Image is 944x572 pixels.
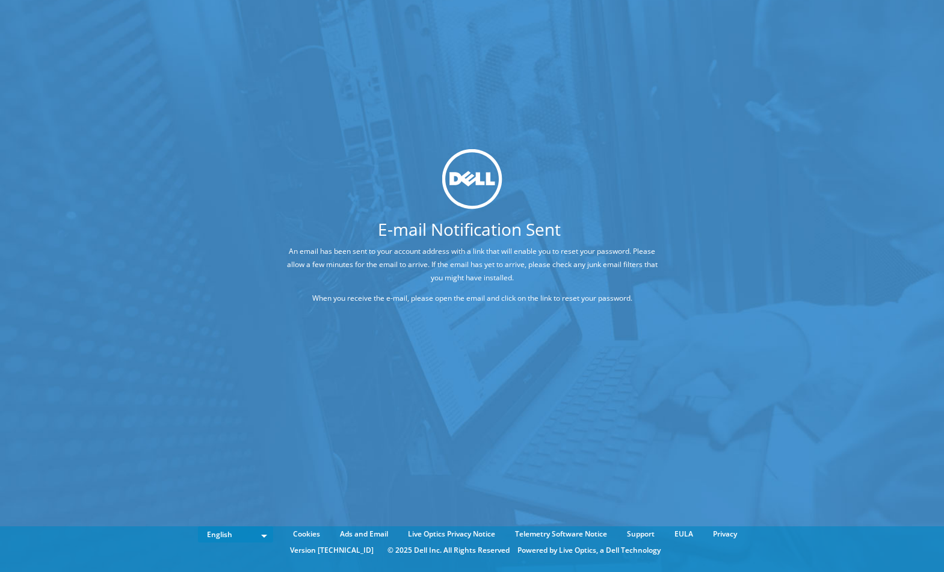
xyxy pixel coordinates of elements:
[331,527,397,541] a: Ads and Email
[381,544,516,557] li: © 2025 Dell Inc. All Rights Reserved
[281,292,663,305] p: When you receive the e-mail, please open the email and click on the link to reset your password.
[665,527,702,541] a: EULA
[284,544,380,557] li: Version [TECHNICAL_ID]
[399,527,504,541] a: Live Optics Privacy Notice
[506,527,616,541] a: Telemetry Software Notice
[284,527,329,541] a: Cookies
[442,149,502,209] img: dell_svg_logo.svg
[517,544,661,557] li: Powered by Live Optics, a Dell Technology
[618,527,664,541] a: Support
[704,527,746,541] a: Privacy
[281,245,663,284] p: An email has been sent to your account address with a link that will enable you to reset your pas...
[236,221,702,238] h1: E-mail Notification Sent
